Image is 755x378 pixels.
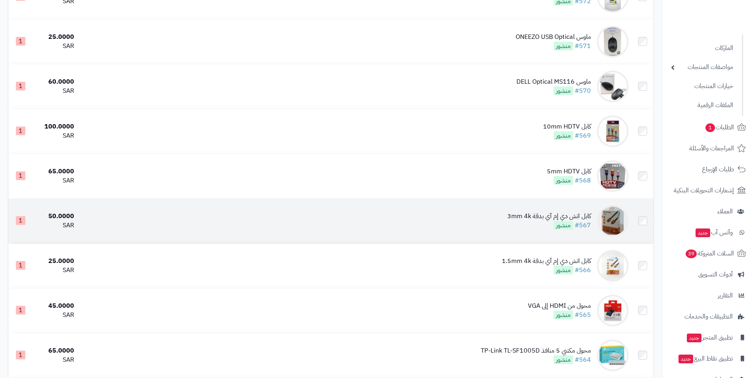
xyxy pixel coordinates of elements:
div: 100.0000 [36,122,74,131]
span: العملاء [717,206,733,217]
span: الطلبات [705,122,734,133]
span: منشور [554,221,573,230]
span: أدوات التسويق [698,269,733,280]
div: 50.0000 [36,212,74,221]
div: SAR [36,355,74,365]
span: إشعارات التحويلات البنكية [674,185,734,196]
div: SAR [36,131,74,140]
a: الطلبات1 [667,118,750,137]
div: 65.0000 [36,167,74,176]
span: منشور [554,176,573,185]
div: SAR [36,176,74,185]
span: منشور [554,42,573,50]
a: التقارير [667,286,750,305]
img: كابل 10mm HDTV [597,115,629,147]
span: التقارير [718,290,733,301]
a: الماركات [667,40,737,57]
a: خيارات المنتجات [667,78,737,95]
span: 1 [16,171,25,180]
img: كابل 5mm HDTV [597,160,629,192]
span: 1 [705,123,715,132]
a: وآتس آبجديد [667,223,750,242]
span: 39 [686,249,697,258]
img: كابل اتش دي إم آي بدقة 3mm 4k [597,205,629,237]
a: #567 [575,221,591,230]
a: #571 [575,41,591,51]
a: مواصفات المنتجات [667,59,737,76]
img: محول مكتبي 5 منافذ TP-Link TL-SF1005D [597,340,629,371]
a: أدوات التسويق [667,265,750,284]
div: ماوس DELL Optical MS116 [516,77,591,86]
a: إشعارات التحويلات البنكية [667,181,750,200]
div: 60.0000 [36,77,74,86]
span: 1 [16,82,25,90]
a: التطبيقات والخدمات [667,307,750,326]
a: #564 [575,355,591,365]
span: 1 [16,37,25,46]
img: ماوس ONEEZO USB Optical [597,26,629,58]
span: منشور [554,131,573,140]
span: منشور [554,266,573,274]
div: محول من HDMI إلى VGA [528,301,591,311]
span: طلبات الإرجاع [702,164,734,175]
span: منشور [554,86,573,95]
div: ماوس ONEEZO USB Optical [516,33,591,42]
span: السلات المتروكة [685,248,734,259]
span: المراجعات والأسئلة [689,143,734,154]
div: SAR [36,221,74,230]
div: SAR [36,42,74,51]
div: كابل اتش دي إم آي بدقة 1.5mm 4k [502,257,591,266]
div: كابل اتش دي إم آي بدقة 3mm 4k [507,212,591,221]
div: SAR [36,311,74,320]
a: #566 [575,265,591,275]
a: #565 [575,310,591,320]
a: العملاء [667,202,750,221]
span: جديد [679,355,693,363]
span: 1 [16,306,25,315]
a: #570 [575,86,591,96]
div: كابل 10mm HDTV [543,122,591,131]
span: 1 [16,216,25,225]
div: SAR [36,86,74,96]
div: كابل 5mm HDTV [547,167,591,176]
span: منشور [554,355,573,364]
a: السلات المتروكة39 [667,244,750,263]
a: تطبيق نقاط البيعجديد [667,349,750,368]
span: تطبيق نقاط البيع [678,353,733,364]
span: وآتس آب [695,227,733,238]
span: جديد [696,228,710,237]
span: التطبيقات والخدمات [684,311,733,322]
a: طلبات الإرجاع [667,160,750,179]
a: تطبيق المتجرجديد [667,328,750,347]
div: 45.0000 [36,301,74,311]
div: 25.0000 [36,257,74,266]
img: ماوس DELL Optical MS116 [597,71,629,102]
div: 25.0000 [36,33,74,42]
img: logo-2.png [701,20,747,37]
a: الملفات الرقمية [667,97,737,114]
a: المراجعات والأسئلة [667,139,750,158]
span: 1 [16,261,25,270]
span: 1 [16,351,25,359]
span: منشور [554,311,573,319]
div: محول مكتبي 5 منافذ TP-Link TL-SF1005D [481,346,591,355]
span: 1 [16,127,25,135]
span: تطبيق المتجر [686,332,733,343]
span: جديد [687,334,701,342]
div: SAR [36,266,74,275]
img: كابل اتش دي إم آي بدقة 1.5mm 4k [597,250,629,282]
a: #568 [575,176,591,185]
img: محول من HDMI إلى VGA [597,295,629,326]
a: #569 [575,131,591,140]
div: 65.0000 [36,346,74,355]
